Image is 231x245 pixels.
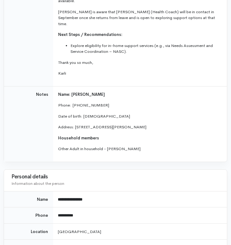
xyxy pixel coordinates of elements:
td: Location [4,224,53,240]
span: Information about the person [11,181,64,186]
td: Name [4,191,53,208]
p: Other Adult in household - [PERSON_NAME] [58,146,220,152]
span: Name: [PERSON_NAME] [58,92,105,97]
p: Address: [STREET_ADDRESS][PERSON_NAME] [58,124,220,130]
p: Date of birth: [DEMOGRAPHIC_DATA] [58,113,220,119]
span: Household members [58,135,99,141]
td: Notes [4,86,53,162]
p: [PERSON_NAME] is aware that [PERSON_NAME] (Health Coach) will be in contact in September once she... [58,9,220,27]
p: Karli [58,70,220,76]
h3: Personal details [11,174,220,180]
span: Next Steps / Recommendations: [58,32,122,37]
p: Phone: [PHONE_NUMBER] [58,102,220,108]
p: Thank you so much, [58,60,220,66]
td: [GEOGRAPHIC_DATA] [53,224,227,240]
td: Phone [4,208,53,224]
li: Explore eligibility for in-home support services (e.g., via Needs Assessment and Service Coordina... [70,43,220,55]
